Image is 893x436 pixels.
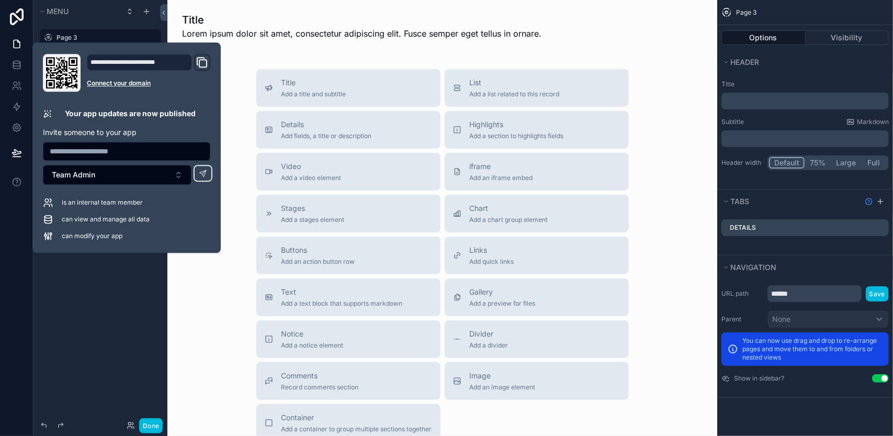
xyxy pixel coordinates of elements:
span: Add a text block that supports markdown [281,299,403,308]
span: List [470,77,560,88]
span: Title [281,77,346,88]
button: VideoAdd a video element [256,153,440,191]
span: None [772,314,790,325]
span: Add a title and subtitle [281,90,346,98]
div: Domain and Custom Link [87,54,210,92]
span: Add a notice element [281,341,344,350]
button: 75% [805,157,831,169]
span: Details [281,119,372,130]
span: Add an image element [470,383,536,392]
span: Chart [470,203,548,214]
span: Add an action button row [281,258,355,266]
span: Add quick links [470,258,514,266]
button: iframeAdd an iframe embed [445,153,629,191]
button: Options [721,30,806,45]
span: Add a chart group element [470,216,548,224]
span: Image [470,371,536,381]
button: Menu [38,4,119,19]
button: TitleAdd a title and subtitle [256,69,440,107]
span: Markdown [857,118,889,126]
label: Title [721,80,889,88]
button: ListAdd a list related to this record [445,69,629,107]
button: LinksAdd quick links [445,237,629,274]
label: Details [730,223,756,232]
button: HighlightsAdd a section to highlights fields [445,111,629,149]
span: Header [730,58,759,66]
span: Page 3 [736,8,756,17]
span: Record comments section [281,383,359,392]
button: DividerAdd a divider [445,320,629,358]
label: Parent [721,315,763,323]
span: Add a stages element [281,216,345,224]
a: Connect your domain [87,79,210,87]
label: Header width [721,159,763,167]
button: Tabs [721,194,861,209]
span: Add a container to group multiple sections together [281,425,432,433]
span: Add an iframe embed [470,174,533,182]
span: Add a divider [470,341,508,350]
span: Gallery [470,287,536,297]
span: Navigation [730,263,776,272]
p: Invite someone to your app [43,127,210,138]
span: Comments [281,371,359,381]
span: Buttons [281,245,355,255]
span: Add a section to highlights fields [470,132,564,140]
button: Visibility [806,30,889,45]
button: Header [721,55,883,70]
button: Navigation [721,260,883,275]
span: Menu [47,7,69,16]
button: Done [139,418,163,433]
span: iframe [470,161,533,172]
span: Team Admin [52,170,95,180]
button: None [767,310,889,328]
div: scrollable content [721,130,889,147]
span: Links [470,245,514,255]
p: Your app updates are now published [65,108,196,119]
label: URL path [721,289,763,298]
button: StagesAdd a stages element [256,195,440,232]
button: Select Button [43,165,191,185]
span: Stages [281,203,345,214]
button: Full [861,157,887,169]
span: Tabs [730,197,749,206]
p: You can now use drag and drop to re-arrange pages and move them to and from folders or nested views [742,337,883,362]
button: Large [831,157,861,169]
span: can modify your app [62,232,122,240]
button: ImageAdd an image element [445,362,629,400]
span: Notice [281,329,344,339]
span: Container [281,412,432,423]
button: ButtonsAdd an action button row [256,237,440,274]
button: NoticeAdd a notice element [256,320,440,358]
button: TextAdd a text block that supports markdown [256,278,440,316]
button: CommentsRecord comments section [256,362,440,400]
span: Text [281,287,403,297]
label: Show in sidebar? [734,374,784,383]
span: Add a video element [281,174,342,182]
button: DetailsAdd fields, a title or description [256,111,440,149]
span: Video [281,161,342,172]
button: GalleryAdd a preview for files [445,278,629,316]
span: can view and manage all data [62,215,150,223]
div: scrollable content [721,93,889,109]
svg: Show help information [865,197,873,206]
span: Divider [470,329,508,339]
a: Markdown [846,118,889,126]
span: Add a preview for files [470,299,536,308]
label: Subtitle [721,118,744,126]
label: Page 3 [56,33,155,42]
span: Add a list related to this record [470,90,560,98]
span: Add fields, a title or description [281,132,372,140]
span: Highlights [470,119,564,130]
button: Default [769,157,805,169]
button: Save [866,286,889,301]
button: ChartAdd a chart group element [445,195,629,232]
span: is an internal team member [62,198,143,207]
